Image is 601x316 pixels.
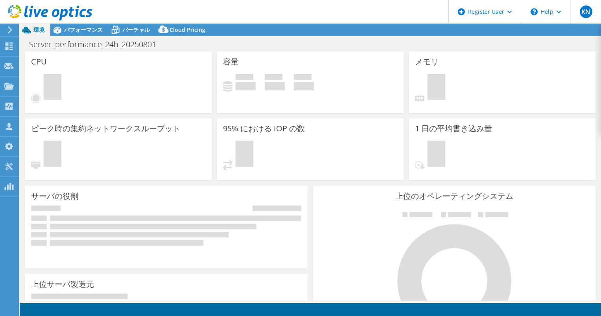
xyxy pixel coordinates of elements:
[236,141,253,169] span: 保留中
[223,57,239,66] h3: 容量
[236,82,256,90] h4: 0 GiB
[44,141,61,169] span: 保留中
[265,82,285,90] h4: 0 GiB
[170,26,205,33] span: Cloud Pricing
[44,74,61,102] span: 保留中
[580,6,592,18] span: KN
[236,74,253,82] span: 使用済み
[415,57,439,66] h3: メモリ
[415,124,492,133] h3: 1 日の平均書き込み量
[294,82,314,90] h4: 0 GiB
[265,74,282,82] span: 空き
[122,26,150,33] span: バーチャル
[428,141,445,169] span: 保留中
[294,74,312,82] span: 合計
[223,124,305,133] h3: 95% における IOP の数
[531,8,538,15] svg: \n
[31,57,47,66] h3: CPU
[26,40,168,49] h1: Server_performance_24h_20250801
[33,26,44,33] span: 環境
[31,192,78,200] h3: サーバの役割
[31,124,181,133] h3: ピーク時の集約ネットワークスループット
[428,74,445,102] span: 保留中
[31,280,94,288] h3: 上位サーバ製造元
[319,192,590,200] h3: 上位のオペレーティングシステム
[64,26,103,33] span: パフォーマンス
